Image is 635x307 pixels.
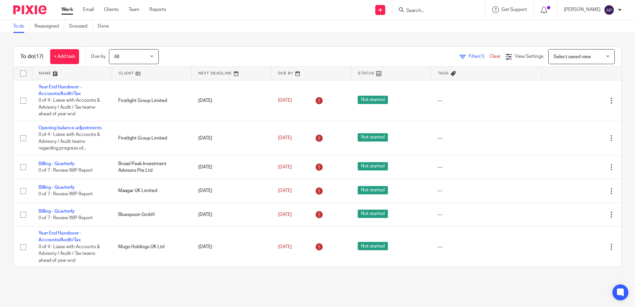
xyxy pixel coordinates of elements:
a: Billing - Quarterly [39,161,75,166]
td: [DATE] [192,203,271,226]
span: [DATE] [278,188,292,193]
a: Opening balance adjustments [39,126,102,130]
span: [DATE] [278,245,292,249]
img: Pixie [13,5,46,14]
span: Not started [358,242,388,250]
td: Bluespoon GmbH [112,203,191,226]
td: Maagar UK Limited [112,179,191,203]
span: (17) [34,54,44,59]
span: Tags [438,71,449,75]
td: Mogo Holdings UK Ltd [112,227,191,267]
td: [DATE] [192,121,271,155]
a: Billing - Quarterly [39,209,75,214]
span: [DATE] [278,136,292,141]
div: --- [437,97,535,104]
span: Not started [358,133,388,142]
span: All [114,54,119,59]
div: --- [437,135,535,142]
span: Not started [358,96,388,104]
span: 0 of 4 · Liaise with Accounts & Advisory / Audit teams regarding progress of... [39,132,100,151]
span: Not started [358,210,388,218]
a: + Add task [50,49,79,64]
span: 0 of 4 · Liaise with Accounts & Advisory / Audit / Tax teams ahead of year end [39,98,100,116]
div: --- [437,244,535,250]
span: Not started [358,162,388,170]
td: [DATE] [192,179,271,203]
td: [DATE] [192,227,271,267]
h1: To do [20,53,44,60]
span: (1) [479,54,485,59]
a: Reports [149,6,166,13]
a: Done [98,20,114,33]
span: 0 of 7 · Review WIP Report [39,168,93,173]
span: Not started [358,186,388,194]
span: 0 of 7 · Review WIP Report [39,216,93,220]
span: Get Support [501,7,527,12]
a: Clients [104,6,119,13]
div: --- [437,211,535,218]
a: Email [83,6,94,13]
td: Firstlight Group Limited [112,121,191,155]
td: [DATE] [192,80,271,121]
a: Year End Handover - Accounts/Audit/Tax [39,231,81,242]
p: Due by [91,53,106,60]
a: Year End Handover - Accounts/Audit/Tax [39,85,81,96]
span: [DATE] [278,212,292,217]
td: Broad Peak Investment Advisors Pte Ltd [112,155,191,179]
a: Clear [490,54,500,59]
td: Firstlight Group Limited [112,80,191,121]
a: Billing - Quarterly [39,185,75,190]
a: Snoozed [69,20,93,33]
span: [DATE] [278,165,292,169]
p: [PERSON_NAME] [564,6,600,13]
div: --- [437,187,535,194]
div: --- [437,164,535,170]
a: Team [129,6,139,13]
a: To do [13,20,30,33]
a: Reassigned [35,20,64,33]
input: Search [406,8,465,14]
span: View Settings [515,54,543,59]
span: [DATE] [278,98,292,103]
span: Select saved view [554,54,591,59]
img: svg%3E [604,5,614,15]
a: Work [61,6,73,13]
span: Filter [469,54,490,59]
span: 0 of 7 · Review WIP Report [39,192,93,197]
td: [DATE] [192,155,271,179]
span: 0 of 4 · Liaise with Accounts & Advisory / Audit / Tax teams ahead of year end [39,245,100,263]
